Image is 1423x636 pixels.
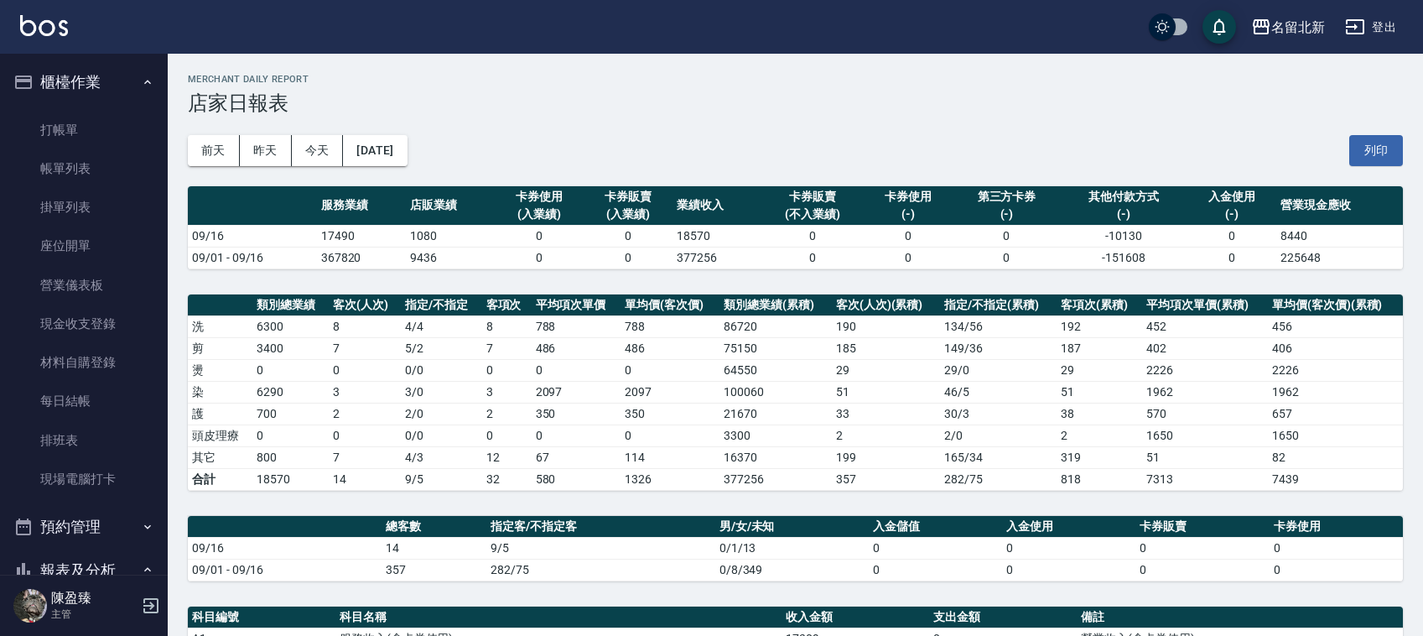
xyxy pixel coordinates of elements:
[1270,516,1403,538] th: 卡券使用
[401,295,481,316] th: 指定/不指定
[1268,337,1403,359] td: 406
[1202,10,1236,44] button: save
[1268,295,1403,316] th: 單均價(客次價)(累積)
[957,188,1057,206] div: 第三方卡券
[715,537,869,559] td: 0/1/13
[715,516,869,538] th: 男/女/未知
[7,305,161,343] a: 現金收支登錄
[940,446,1057,468] td: 165 / 34
[940,425,1057,446] td: 2 / 0
[188,135,240,166] button: 前天
[719,381,832,403] td: 100060
[401,446,481,468] td: 4 / 3
[499,206,579,223] div: (入業績)
[864,225,953,247] td: 0
[1135,537,1269,559] td: 0
[719,359,832,381] td: 64550
[252,337,329,359] td: 3400
[7,505,161,549] button: 預約管理
[832,425,940,446] td: 2
[1135,516,1269,538] th: 卡券販賣
[869,537,1002,559] td: 0
[1244,10,1332,44] button: 名留北新
[953,225,1061,247] td: 0
[1187,225,1276,247] td: 0
[1276,247,1403,268] td: 225648
[7,549,161,592] button: 報表及分析
[7,60,161,104] button: 櫃檯作業
[188,607,335,628] th: 科目編號
[832,403,940,425] td: 33
[188,74,1403,85] h2: Merchant Daily Report
[252,381,329,403] td: 6290
[673,225,761,247] td: 18570
[940,295,1057,316] th: 指定/不指定(累積)
[1270,537,1403,559] td: 0
[401,337,481,359] td: 5 / 2
[7,111,161,149] a: 打帳單
[1057,337,1142,359] td: 187
[188,315,252,337] td: 洗
[1270,559,1403,581] td: 0
[761,247,864,268] td: 0
[940,403,1057,425] td: 30 / 3
[401,425,481,446] td: 0 / 0
[1276,186,1403,226] th: 營業現金應收
[1268,468,1403,490] td: 7439
[482,315,532,337] td: 8
[782,607,929,628] th: 收入金額
[940,468,1057,490] td: 282/75
[401,359,481,381] td: 0 / 0
[1002,537,1135,559] td: 0
[13,589,47,623] img: Person
[532,295,621,316] th: 平均項次單價
[188,337,252,359] td: 剪
[401,381,481,403] td: 3 / 0
[621,337,719,359] td: 486
[486,537,715,559] td: 9/5
[584,225,673,247] td: 0
[832,337,940,359] td: 185
[719,295,832,316] th: 類別總業績(累積)
[1268,381,1403,403] td: 1962
[329,295,401,316] th: 客次(人次)
[1142,337,1268,359] td: 402
[482,359,532,381] td: 0
[382,559,486,581] td: 357
[482,295,532,316] th: 客項次
[401,315,481,337] td: 4 / 4
[188,559,382,581] td: 09/01 - 09/16
[621,468,719,490] td: 1326
[495,225,584,247] td: 0
[1135,559,1269,581] td: 0
[1057,425,1142,446] td: 2
[7,382,161,420] a: 每日結帳
[382,537,486,559] td: 14
[1057,468,1142,490] td: 818
[766,188,860,206] div: 卡券販賣
[1057,381,1142,403] td: 51
[766,206,860,223] div: (不入業績)
[1192,206,1272,223] div: (-)
[1057,446,1142,468] td: 319
[292,135,344,166] button: 今天
[7,149,161,188] a: 帳單列表
[1142,359,1268,381] td: 2226
[1268,359,1403,381] td: 2226
[329,425,401,446] td: 0
[329,315,401,337] td: 8
[832,381,940,403] td: 51
[1187,247,1276,268] td: 0
[188,381,252,403] td: 染
[621,403,719,425] td: 350
[621,425,719,446] td: 0
[532,468,621,490] td: 580
[329,468,401,490] td: 14
[51,590,137,607] h5: 陳盈臻
[673,247,761,268] td: 377256
[832,359,940,381] td: 29
[482,403,532,425] td: 2
[719,446,832,468] td: 16370
[719,425,832,446] td: 3300
[1057,359,1142,381] td: 29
